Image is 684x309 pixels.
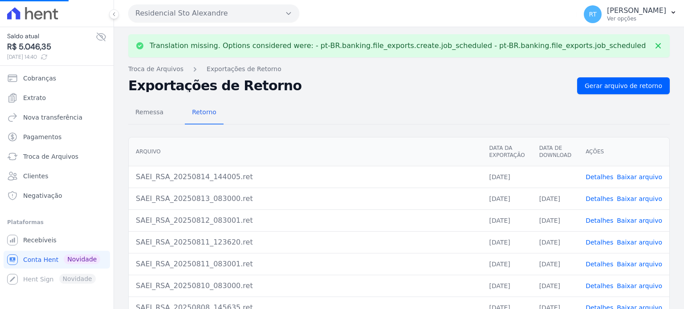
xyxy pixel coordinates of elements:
a: Detalhes [586,261,613,268]
span: Saldo atual [7,32,96,41]
span: Gerar arquivo de retorno [585,81,662,90]
div: SAEI_RSA_20250813_083000.ret [136,193,475,204]
td: [DATE] [532,275,578,297]
span: Retorno [187,103,222,121]
a: Detalhes [586,217,613,224]
a: Nova transferência [4,108,110,126]
a: Negativação [4,187,110,205]
td: [DATE] [482,275,532,297]
a: Recebíveis [4,231,110,249]
span: Troca de Arquivos [23,152,78,161]
div: SAEI_RSA_20250814_144005.ret [136,172,475,182]
span: Pagamentos [23,132,61,141]
h2: Exportações de Retorno [128,80,570,92]
a: Baixar arquivo [617,173,662,181]
td: [DATE] [532,231,578,253]
td: [DATE] [482,231,532,253]
a: Troca de Arquivos [128,64,183,74]
span: Negativação [23,191,62,200]
th: Arquivo [129,137,482,166]
a: Detalhes [586,239,613,246]
th: Data de Download [532,137,578,166]
span: RT [589,11,596,17]
div: Plataformas [7,217,106,228]
a: Cobranças [4,69,110,87]
button: RT [PERSON_NAME] Ver opções [577,2,684,27]
a: Clientes [4,167,110,185]
th: Ações [578,137,669,166]
a: Detalhes [586,173,613,181]
th: Data da Exportação [482,137,532,166]
div: SAEI_RSA_20250810_083000.ret [136,281,475,291]
a: Remessa [128,101,171,124]
a: Troca de Arquivos [4,148,110,165]
a: Baixar arquivo [617,282,662,289]
div: SAEI_RSA_20250812_083001.ret [136,215,475,226]
td: [DATE] [482,209,532,231]
nav: Sidebar [7,69,106,288]
span: Remessa [130,103,169,121]
span: Cobranças [23,74,56,83]
a: Detalhes [586,195,613,202]
a: Baixar arquivo [617,261,662,268]
span: [DATE] 14:40 [7,53,96,61]
td: [DATE] [532,188,578,209]
p: Translation missing. Options considered were: - pt-BR.banking.file_exports.create.job_scheduled -... [150,41,646,50]
a: Gerar arquivo de retorno [577,77,670,94]
a: Conta Hent Novidade [4,251,110,269]
td: [DATE] [482,166,532,188]
span: Novidade [64,254,100,264]
span: Nova transferência [23,113,82,122]
a: Baixar arquivo [617,195,662,202]
button: Residencial Sto Alexandre [128,4,299,22]
div: SAEI_RSA_20250811_083001.ret [136,259,475,269]
span: R$ 5.046,35 [7,41,96,53]
a: Detalhes [586,282,613,289]
td: [DATE] [532,209,578,231]
a: Pagamentos [4,128,110,146]
a: Baixar arquivo [617,239,662,246]
td: [DATE] [482,188,532,209]
span: Recebíveis [23,236,57,245]
nav: Breadcrumb [128,64,670,74]
a: Baixar arquivo [617,217,662,224]
a: Extrato [4,89,110,107]
div: SAEI_RSA_20250811_123620.ret [136,237,475,248]
td: [DATE] [482,253,532,275]
td: [DATE] [532,253,578,275]
span: Extrato [23,93,46,102]
a: Exportações de Retorno [207,64,281,74]
span: Clientes [23,172,48,181]
span: Conta Hent [23,255,58,264]
p: Ver opções [607,15,666,22]
p: [PERSON_NAME] [607,6,666,15]
a: Retorno [185,101,224,124]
